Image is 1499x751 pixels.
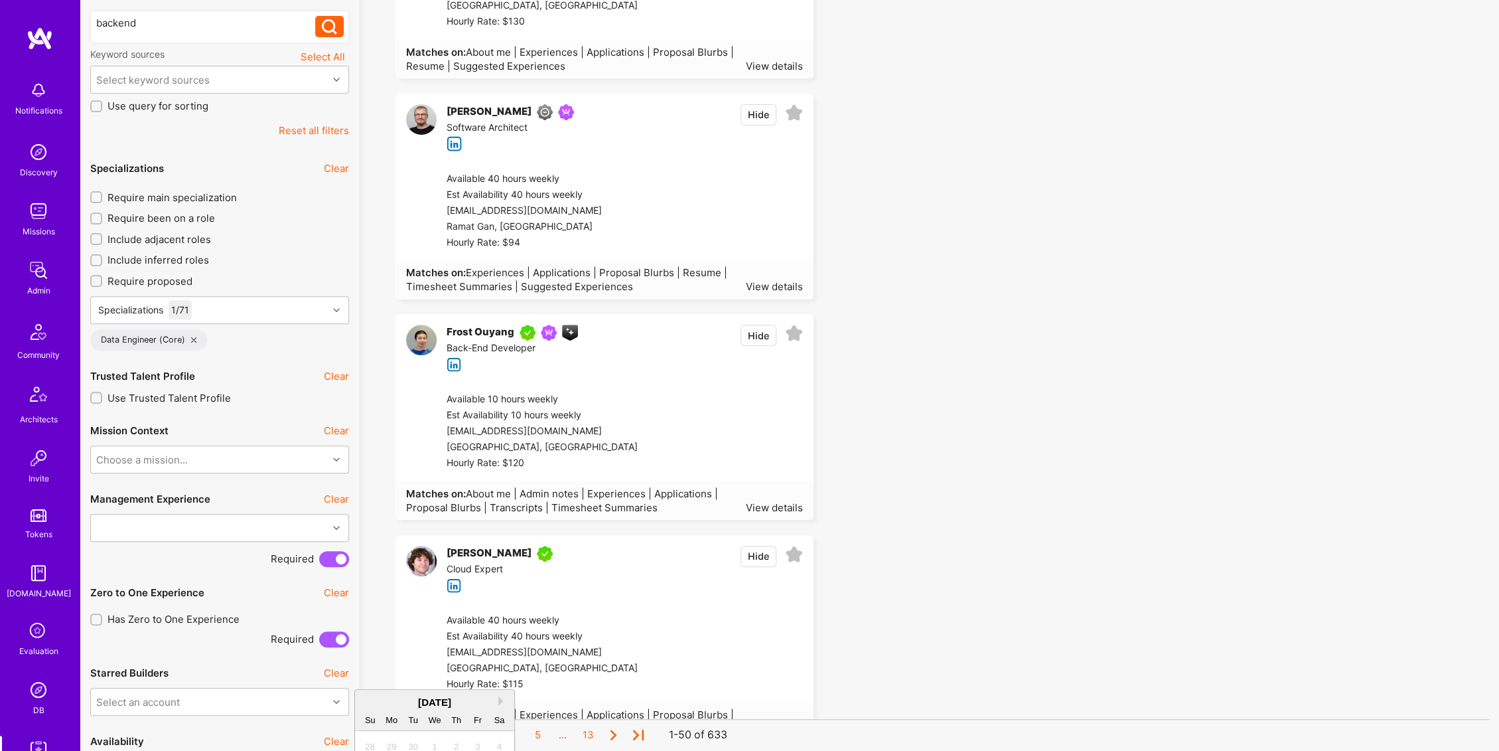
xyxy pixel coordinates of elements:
button: Hide [741,325,776,346]
div: DB [33,703,44,717]
div: Zero to One Experience [90,586,204,600]
img: logo [27,27,53,50]
div: Available 40 hours weekly [447,613,638,629]
div: Specializations [90,161,164,175]
img: guide book [25,560,52,586]
div: Mo [383,711,401,729]
i: icon Chevron [333,76,340,83]
div: 13 [577,724,599,746]
i: icon linkedIn [447,357,462,373]
i: icon EmptyStar [785,546,803,564]
i: icon EmptyStar [785,325,803,343]
div: Community [17,348,60,362]
div: Admin [27,284,50,297]
i: icon Close [191,337,196,343]
div: Missions [23,224,55,238]
i: icon Search [322,19,337,35]
span: Required [271,632,314,646]
span: Require proposed [107,274,192,288]
div: Software Architect [447,120,579,136]
img: User Avatar [406,104,437,135]
div: backend [96,16,316,30]
div: Hourly Rate: $120 [447,456,638,471]
button: Clear [324,586,349,600]
button: Clear [324,492,349,506]
button: Clear [324,734,349,748]
span: Experiences | Applications | Proposal Blurbs | Resume | Timesheet Summaries | Suggested Experiences [406,266,727,293]
img: admin teamwork [25,257,52,284]
div: Hourly Rate: $130 [447,14,638,30]
div: Est Availability 40 hours weekly [447,629,638,645]
div: View details [746,280,803,293]
label: Keyword sources [90,48,165,60]
button: Reset all filters [279,124,349,137]
div: Est Availability 10 hours weekly [447,408,638,424]
span: Include inferred roles [107,253,209,267]
div: 5 [527,724,548,746]
div: Fr [468,711,486,729]
div: Ramat Gan, [GEOGRAPHIC_DATA] [447,219,624,235]
img: Invite [25,445,52,471]
div: Su [361,711,379,729]
div: Available 40 hours weekly [447,171,624,187]
div: Back-End Developer [447,341,578,357]
span: Required [271,552,314,566]
strong: Matches on: [406,487,466,500]
span: Include adjacent roles [107,232,211,246]
span: Use query for sorting [107,99,208,113]
div: Availability [90,734,144,748]
i: icon linkedIn [447,578,462,594]
button: Clear [324,161,349,175]
i: icon linkedIn [447,136,462,151]
img: A.Teamer in Residence [537,546,553,562]
img: User Avatar [406,546,437,576]
i: icon SelectionTeam [26,619,51,644]
img: A.I. guild [562,325,578,341]
div: Discovery [20,165,58,179]
div: Tu [404,711,422,729]
span: Use Trusted Talent Profile [107,391,231,405]
div: Management Experience [90,492,210,506]
button: Clear [324,424,349,438]
div: Hourly Rate: $115 [447,677,638,693]
div: Choose a mission... [96,452,188,466]
div: Architects [20,412,58,426]
button: Hide [741,104,776,125]
span: Has Zero to One Experience [107,612,240,626]
div: Frost Ouyang [447,325,514,341]
div: Sa [490,711,508,729]
span: About me | Experiences | Applications | Proposal Blurbs | Vetting Feedback | Transcripts | Resume... [406,709,734,735]
span: Require been on a role [107,211,215,225]
img: A.Teamer in Residence [520,325,535,341]
div: Available 10 hours weekly [447,392,638,408]
i: icon Chevron [333,699,340,705]
div: ... [552,724,573,746]
div: [PERSON_NAME] [447,104,532,120]
button: Clear [324,369,349,383]
div: Starred Builders [90,666,169,680]
img: bell [25,77,52,104]
div: Cloud Expert [447,562,558,578]
div: [PERSON_NAME] [447,546,532,562]
div: [EMAIL_ADDRESS][DOMAIN_NAME] [447,203,624,219]
i: icon Chevron [333,525,340,531]
span: About me | Experiences | Applications | Proposal Blurbs | Resume | Suggested Experiences [406,46,734,72]
div: Tokens [25,527,52,541]
button: Clear [324,666,349,680]
div: Invite [29,471,49,485]
div: Mission Context [90,424,169,438]
img: Been on Mission [541,325,557,341]
i: icon Chevron [333,456,340,463]
div: [GEOGRAPHIC_DATA], [GEOGRAPHIC_DATA] [447,440,638,456]
img: Community [23,316,54,348]
button: Hide [741,546,776,567]
strong: Matches on: [406,266,466,279]
img: Admin Search [25,677,52,703]
div: Trusted Talent Profile [90,369,195,383]
a: User Avatar [406,104,437,151]
button: Next Month [498,697,508,706]
div: Select an account [96,695,180,709]
img: teamwork [25,198,52,224]
div: [GEOGRAPHIC_DATA], [GEOGRAPHIC_DATA] [447,661,638,677]
div: Hourly Rate: $94 [447,235,624,251]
